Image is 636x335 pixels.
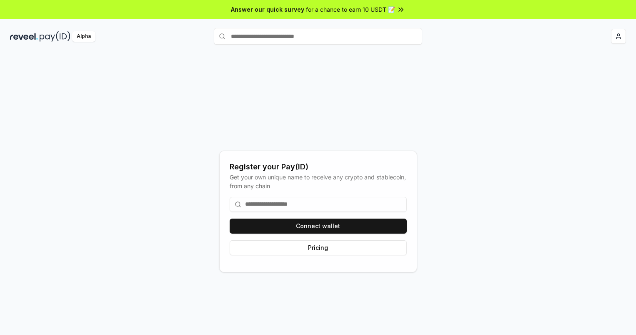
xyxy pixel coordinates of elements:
div: Register your Pay(ID) [230,161,407,173]
div: Alpha [72,31,95,42]
span: for a chance to earn 10 USDT 📝 [306,5,395,14]
img: pay_id [40,31,70,42]
button: Connect wallet [230,219,407,234]
button: Pricing [230,240,407,255]
img: reveel_dark [10,31,38,42]
div: Get your own unique name to receive any crypto and stablecoin, from any chain [230,173,407,190]
span: Answer our quick survey [231,5,304,14]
